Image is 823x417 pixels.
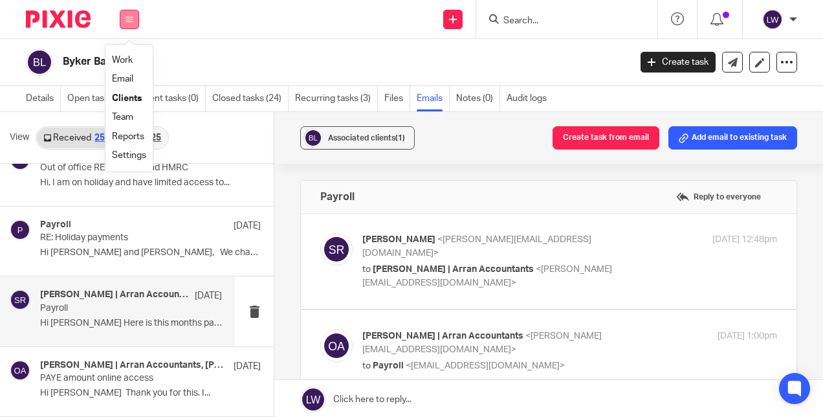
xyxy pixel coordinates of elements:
[112,113,133,122] a: Team
[320,190,355,203] h4: Payroll
[234,220,261,232] p: [DATE]
[328,134,405,142] span: Associated clients
[384,86,410,111] a: Files
[26,86,61,111] a: Details
[10,220,30,240] img: svg%3E
[40,373,217,384] p: PAYE amount online access
[40,232,217,243] p: RE: Holiday payments
[395,134,405,142] span: (1)
[762,9,783,30] img: svg%3E
[373,265,534,274] span: [PERSON_NAME] | Arran Accountants
[641,52,716,73] a: Create task
[10,131,29,144] span: View
[37,128,111,148] a: Received25
[362,265,371,274] span: to
[362,235,591,258] span: <[PERSON_NAME][EMAIL_ADDRESS][DOMAIN_NAME]>
[295,86,378,111] a: Recurring tasks (3)
[234,360,261,373] p: [DATE]
[553,126,659,150] button: Create task from email
[40,318,222,329] p: Hi [PERSON_NAME] Here is this months payroll: ...
[151,133,161,142] div: 25
[456,86,500,111] a: Notes (0)
[362,332,523,341] span: [PERSON_NAME] | Arran Accountants
[712,233,777,247] p: [DATE] 12:48pm
[362,361,371,370] span: to
[67,86,133,111] a: Open tasks (0)
[139,86,206,111] a: Client tasks (0)
[26,49,53,76] img: svg%3E
[718,330,777,343] p: [DATE] 1:00pm
[502,16,619,27] input: Search
[668,126,797,150] button: Add email to existing task
[373,361,404,370] span: Payroll
[195,289,222,302] p: [DATE]
[300,126,415,150] button: Associated clients(1)
[417,86,450,111] a: Emails
[10,289,30,310] img: svg%3E
[94,133,105,142] div: 25
[112,132,144,141] a: Reports
[362,235,435,244] span: [PERSON_NAME]
[303,128,323,148] img: svg%3E
[40,220,71,231] h4: Payroll
[112,94,142,103] a: Clients
[10,360,30,381] img: svg%3E
[112,56,133,65] a: Work
[507,86,553,111] a: Audit logs
[320,233,353,265] img: svg%3E
[63,55,509,69] h2: Byker Bairns Ltd
[40,303,186,314] p: Payroll
[362,265,612,287] span: <[PERSON_NAME][EMAIL_ADDRESS][DOMAIN_NAME]>
[40,247,261,258] p: Hi [PERSON_NAME] and [PERSON_NAME], We chatted to [PERSON_NAME]...
[40,163,217,174] p: Out of office RE: Payslips and HMRC
[112,151,146,160] a: Settings
[40,289,188,300] h4: [PERSON_NAME] | Arran Accountants, [PERSON_NAME]
[40,388,261,399] p: Hi [PERSON_NAME] Thank you for this. I...
[673,187,764,207] label: Reply to everyone
[320,330,353,362] img: svg%3E
[362,332,602,354] span: <[PERSON_NAME][EMAIL_ADDRESS][DOMAIN_NAME]>
[40,360,227,371] h4: [PERSON_NAME] | Arran Accountants, [PERSON_NAME]
[212,86,289,111] a: Closed tasks (24)
[26,10,91,28] img: Pixie
[112,74,133,84] a: Email
[40,177,261,188] p: Hi, I am on holiday and have limited access to...
[406,361,565,370] span: <[EMAIL_ADDRESS][DOMAIN_NAME]>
